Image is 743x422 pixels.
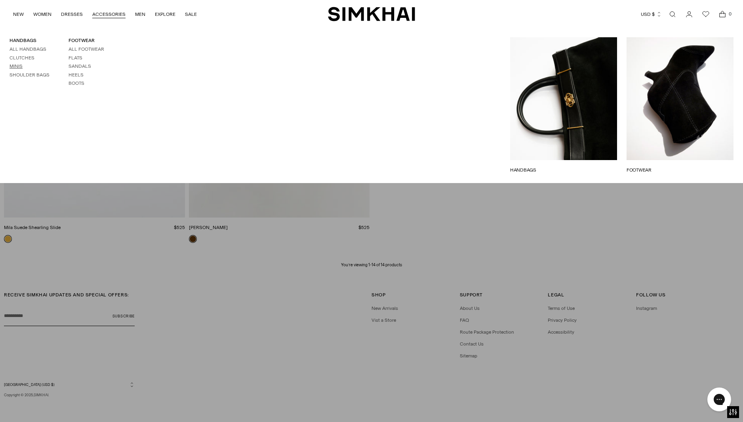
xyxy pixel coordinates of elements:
[61,6,83,23] a: DRESSES
[33,6,51,23] a: WOMEN
[698,6,714,22] a: Wishlist
[6,392,80,416] iframe: Sign Up via Text for Offers
[185,6,197,23] a: SALE
[681,6,697,22] a: Go to the account page
[92,6,126,23] a: ACCESSORIES
[726,10,733,17] span: 0
[665,6,680,22] a: Open search modal
[703,385,735,414] iframe: Gorgias live chat messenger
[641,6,662,23] button: USD $
[135,6,145,23] a: MEN
[13,6,24,23] a: NEW
[714,6,730,22] a: Open cart modal
[328,6,415,22] a: SIMKHAI
[155,6,175,23] a: EXPLORE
